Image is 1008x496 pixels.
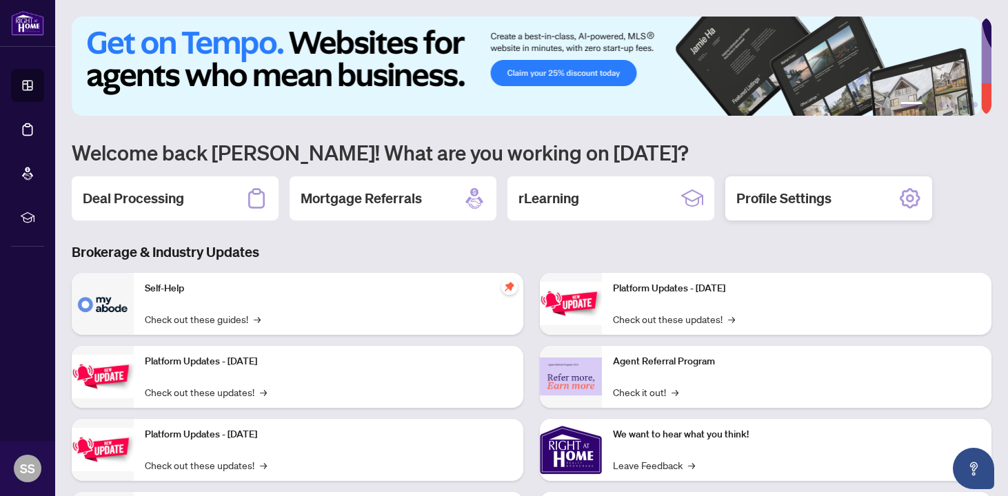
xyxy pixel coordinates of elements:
p: Platform Updates - [DATE] [145,427,512,442]
a: Check out these guides!→ [145,311,261,327]
h2: Profile Settings [736,189,831,208]
h2: Deal Processing [83,189,184,208]
a: Check out these updates!→ [613,311,735,327]
a: Leave Feedback→ [613,457,695,473]
span: → [672,384,678,400]
img: Self-Help [72,273,134,335]
h1: Welcome back [PERSON_NAME]! What are you working on [DATE]? [72,139,991,165]
img: Platform Updates - June 23, 2025 [540,282,602,325]
p: Platform Updates - [DATE] [145,354,512,369]
p: Agent Referral Program [613,354,980,369]
img: Platform Updates - September 16, 2025 [72,355,134,398]
img: logo [11,10,44,36]
button: 3 [939,102,945,107]
p: Platform Updates - [DATE] [613,281,980,296]
button: Open asap [953,448,994,489]
button: 1 [900,102,923,107]
span: SS [20,459,35,478]
h2: rLearning [518,189,579,208]
a: Check it out!→ [613,384,678,400]
a: Check out these updates!→ [145,384,267,400]
p: Self-Help [145,281,512,296]
button: 2 [928,102,934,107]
a: Check out these updates!→ [145,457,267,473]
span: → [260,457,267,473]
button: 5 [961,102,967,107]
button: 4 [950,102,956,107]
span: → [254,311,261,327]
span: → [728,311,735,327]
img: Agent Referral Program [540,358,602,395]
p: We want to hear what you think! [613,427,980,442]
span: → [260,384,267,400]
button: 6 [972,102,978,107]
img: Slide 0 [72,17,981,116]
span: pushpin [501,278,518,295]
h3: Brokerage & Industry Updates [72,242,991,262]
img: Platform Updates - July 21, 2025 [72,428,134,471]
img: We want to hear what you think! [540,419,602,481]
span: → [688,457,695,473]
h2: Mortgage Referrals [301,189,422,208]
